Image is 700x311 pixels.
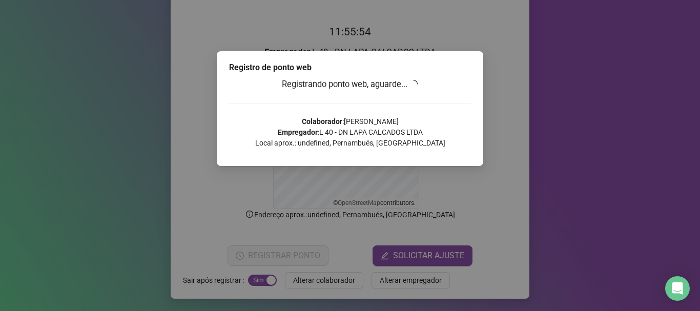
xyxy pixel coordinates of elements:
div: Open Intercom Messenger [665,276,690,301]
span: loading [409,79,419,89]
strong: Colaborador [302,117,342,126]
h3: Registrando ponto web, aguarde... [229,78,471,91]
strong: Empregador [278,128,318,136]
div: Registro de ponto web [229,61,471,74]
p: : [PERSON_NAME] : L 40 - DN LAPA CALCADOS LTDA Local aprox.: undefined, Pernambués, [GEOGRAPHIC_D... [229,116,471,149]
